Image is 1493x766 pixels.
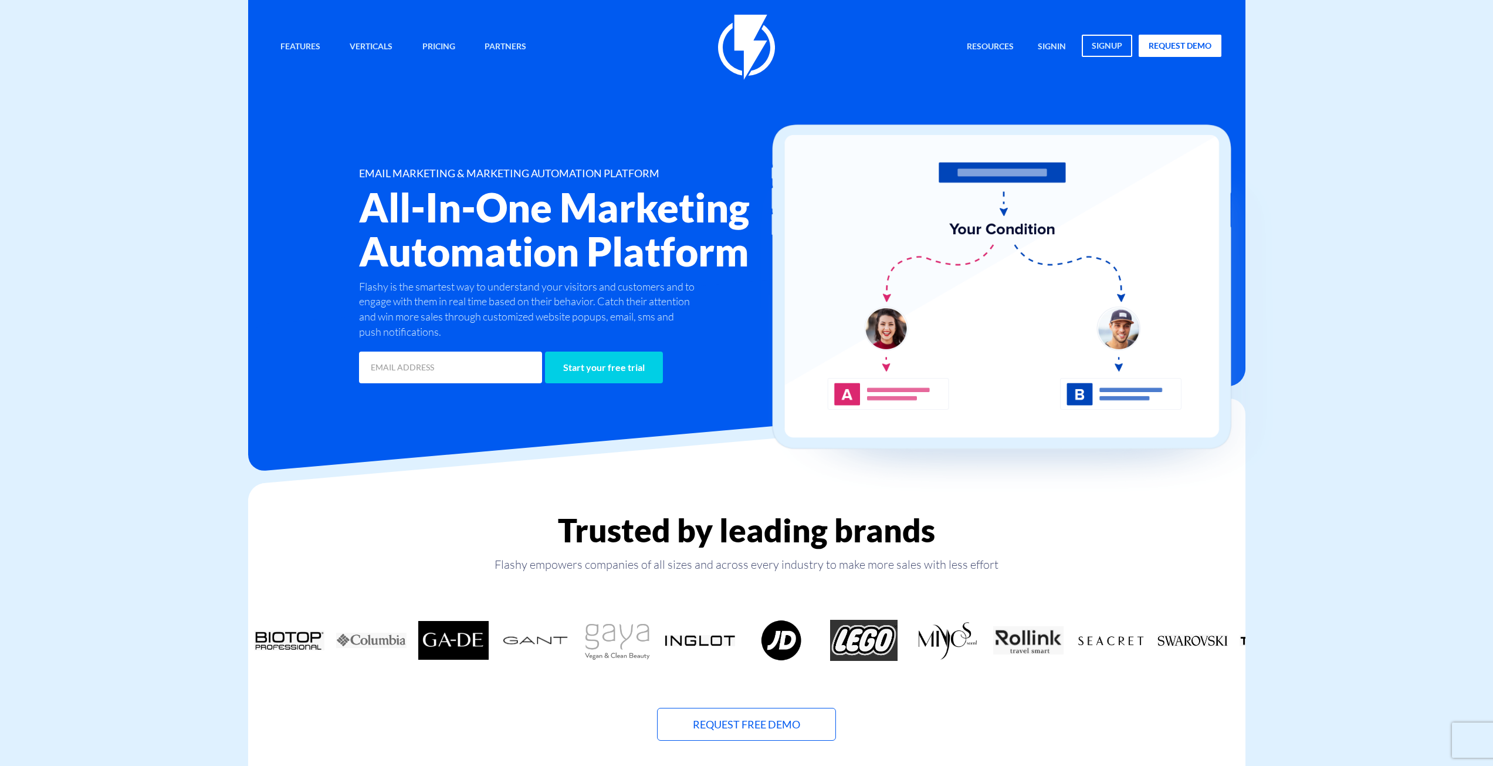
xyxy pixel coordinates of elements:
div: 13 / 18 [1152,620,1234,661]
a: request demo [1139,35,1221,57]
div: 11 / 18 [987,620,1069,661]
h2: All-In-One Marketing Automation Platform [359,185,817,274]
a: Resources [958,35,1023,60]
a: signup [1082,35,1132,57]
div: 14 / 18 [1234,620,1316,661]
a: Features [272,35,329,60]
a: Verticals [341,35,401,60]
a: signin [1029,35,1075,60]
div: 12 / 18 [1069,620,1152,661]
div: 2 / 18 [248,620,330,661]
div: 7 / 18 [659,620,741,661]
h2: Trusted by leading brands [248,512,1245,548]
input: Start your free trial [545,352,663,383]
div: 8 / 18 [741,620,823,661]
input: EMAIL ADDRESS [359,352,542,383]
p: Flashy empowers companies of all sizes and across every industry to make more sales with less effort [248,556,1245,573]
h1: EMAIL MARKETING & MARKETING AUTOMATION PLATFORM [359,168,817,180]
a: Pricing [414,35,464,60]
div: 9 / 18 [823,620,905,661]
a: Partners [476,35,535,60]
div: 4 / 18 [412,620,495,661]
div: 3 / 18 [330,620,412,661]
a: Request Free Demo [657,708,836,741]
div: 10 / 18 [905,620,987,661]
div: 6 / 18 [577,620,659,661]
p: Flashy is the smartest way to understand your visitors and customers and to engage with them in r... [359,279,698,340]
div: 5 / 18 [495,620,577,661]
